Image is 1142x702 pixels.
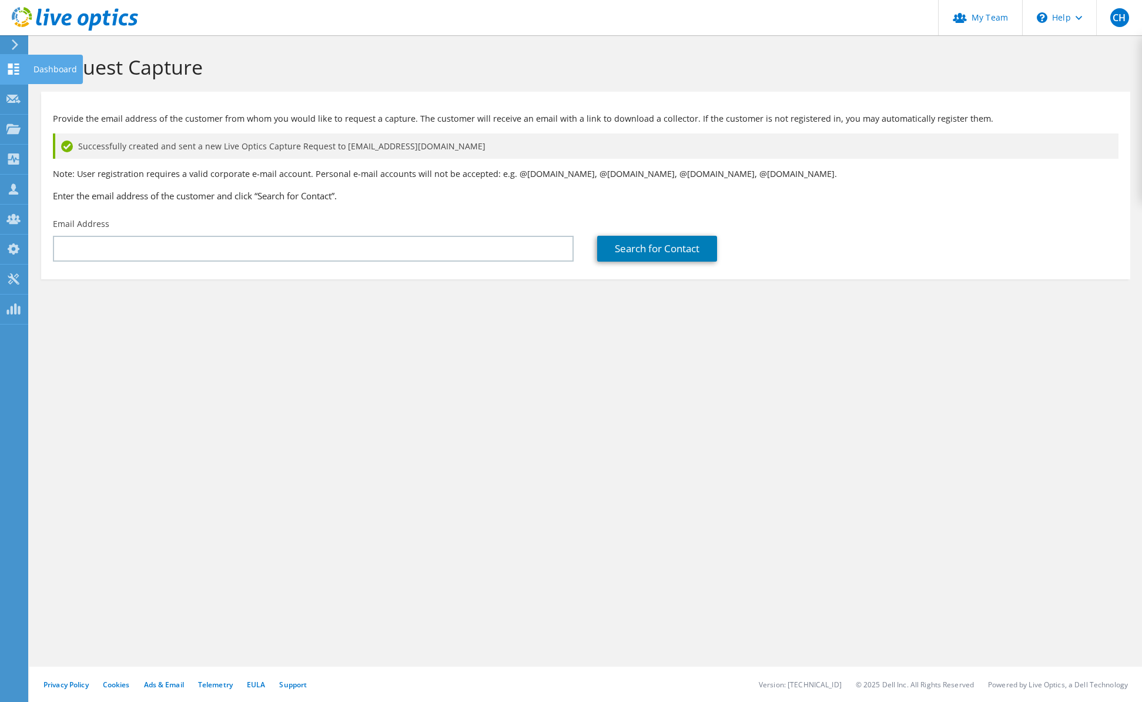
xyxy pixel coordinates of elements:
[43,680,89,690] a: Privacy Policy
[988,680,1128,690] li: Powered by Live Optics, a Dell Technology
[856,680,974,690] li: © 2025 Dell Inc. All Rights Reserved
[759,680,842,690] li: Version: [TECHNICAL_ID]
[78,140,485,153] span: Successfully created and sent a new Live Optics Capture Request to [EMAIL_ADDRESS][DOMAIN_NAME]
[279,680,307,690] a: Support
[198,680,233,690] a: Telemetry
[597,236,717,262] a: Search for Contact
[53,189,1118,202] h3: Enter the email address of the customer and click “Search for Contact”.
[247,680,265,690] a: EULA
[28,55,83,84] div: Dashboard
[144,680,184,690] a: Ads & Email
[53,168,1118,180] p: Note: User registration requires a valid corporate e-mail account. Personal e-mail accounts will ...
[1110,8,1129,27] span: CH
[47,55,1118,79] h1: Request Capture
[53,112,1118,125] p: Provide the email address of the customer from whom you would like to request a capture. The cust...
[103,680,130,690] a: Cookies
[53,218,109,230] label: Email Address
[1037,12,1047,23] svg: \n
